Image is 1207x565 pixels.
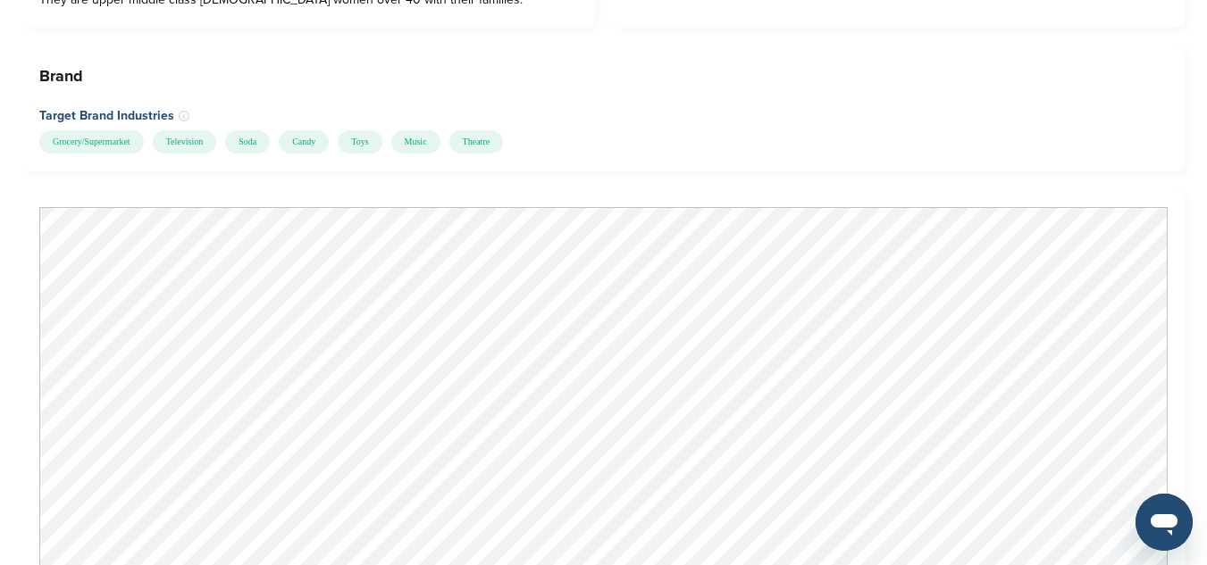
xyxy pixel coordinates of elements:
[449,130,504,154] div: Theatre
[225,130,270,154] div: Soda
[39,63,1168,88] h3: Brand
[338,130,381,154] div: Toys
[1136,494,1193,551] iframe: Button to launch messaging window
[153,130,217,154] div: Television
[39,130,144,154] div: Grocery/Supermarket
[279,130,329,154] div: Candy
[39,106,1168,126] h4: Target Brand Industries
[391,130,440,154] div: Music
